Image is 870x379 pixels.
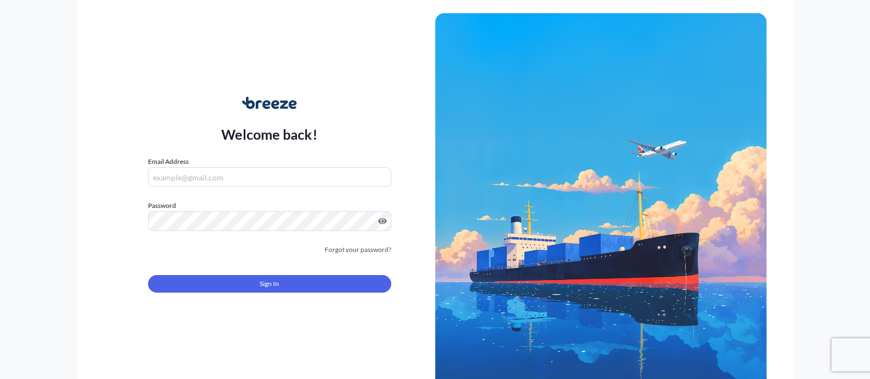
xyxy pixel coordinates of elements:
[260,278,279,289] span: Sign In
[148,200,391,211] label: Password
[221,125,318,143] p: Welcome back!
[148,167,391,187] input: example@gmail.com
[148,156,189,167] label: Email Address
[378,217,387,226] button: Show password
[325,244,391,255] a: Forgot your password?
[148,275,391,293] button: Sign In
